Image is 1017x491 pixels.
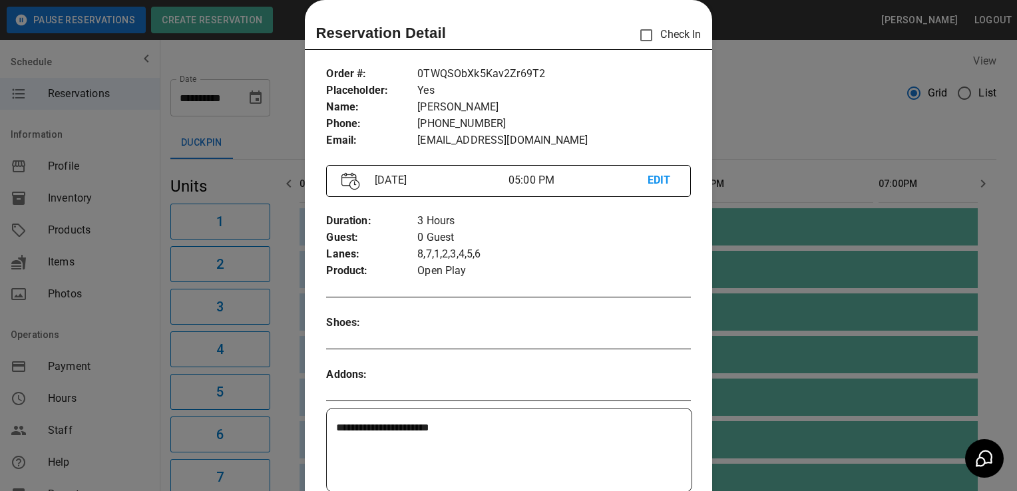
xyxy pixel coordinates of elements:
[326,246,417,263] p: Lanes :
[417,99,690,116] p: [PERSON_NAME]
[326,213,417,230] p: Duration :
[417,132,690,149] p: [EMAIL_ADDRESS][DOMAIN_NAME]
[417,213,690,230] p: 3 Hours
[326,99,417,116] p: Name :
[417,246,690,263] p: 8,7,1,2,3,4,5,6
[326,315,417,331] p: Shoes :
[315,22,446,44] p: Reservation Detail
[326,132,417,149] p: Email :
[632,21,701,49] p: Check In
[417,82,690,99] p: Yes
[417,116,690,132] p: [PHONE_NUMBER]
[417,230,690,246] p: 0 Guest
[417,66,690,82] p: 0TWQSObXk5Kav2Zr69T2
[417,263,690,279] p: Open Play
[326,367,417,383] p: Addons :
[648,172,676,189] p: EDIT
[508,172,648,188] p: 05:00 PM
[326,230,417,246] p: Guest :
[326,263,417,279] p: Product :
[326,82,417,99] p: Placeholder :
[341,172,360,190] img: Vector
[369,172,508,188] p: [DATE]
[326,66,417,82] p: Order # :
[326,116,417,132] p: Phone :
